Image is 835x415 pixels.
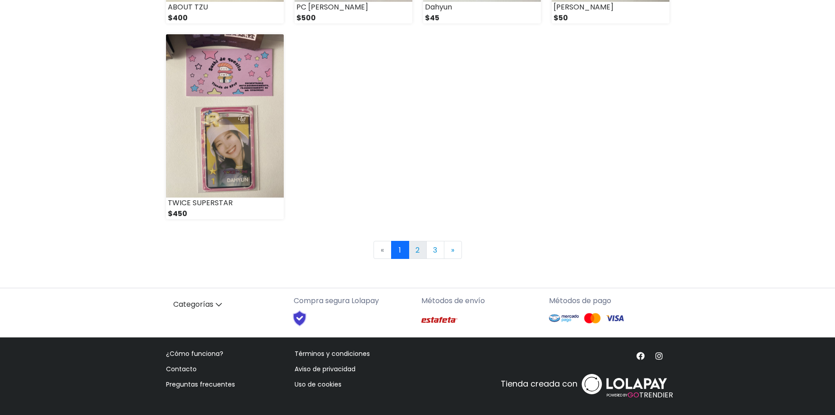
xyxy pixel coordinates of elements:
p: Tienda creada con [501,378,577,390]
p: Métodos de envío [421,295,542,306]
a: Aviso de privacidad [295,364,355,373]
a: 1 [391,241,409,259]
a: TWICE SUPERSTAR $450 [166,34,284,219]
img: small_1730159387903.jpeg [166,34,284,198]
a: Preguntas frecuentes [166,380,235,389]
span: » [451,245,454,255]
a: ¿Cómo funciona? [166,349,223,358]
div: $400 [166,13,284,23]
a: POWERED BYGOTRENDIER [579,367,669,401]
p: Métodos de pago [549,295,669,306]
a: 2 [409,241,427,259]
nav: Page navigation [166,241,669,259]
img: Estafeta Logo [421,310,457,330]
a: Términos y condiciones [295,349,370,358]
div: TWICE SUPERSTAR [166,198,284,208]
div: ABOUT TZU [166,2,284,13]
img: Mercado Pago Logo [549,310,579,327]
div: $450 [166,208,284,219]
div: PC [PERSON_NAME] [295,2,412,13]
span: GO [627,390,639,400]
div: $45 [423,13,541,23]
a: Categorías [166,295,286,314]
div: $500 [295,13,412,23]
img: Mastercard Logo [583,313,601,324]
img: logo_white.svg [579,371,669,397]
div: Dahyun [423,2,541,13]
img: Visa Logo [606,313,624,324]
p: Compra segura Lolapay [294,295,414,306]
div: [PERSON_NAME] [552,2,669,13]
span: TRENDIER [607,390,673,401]
div: $50 [552,13,669,23]
span: POWERED BY [607,392,627,397]
a: 3 [426,241,444,259]
a: Contacto [166,364,197,373]
a: Next [444,241,462,259]
a: Uso de cookies [295,380,341,389]
img: Shield Logo [285,310,315,327]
